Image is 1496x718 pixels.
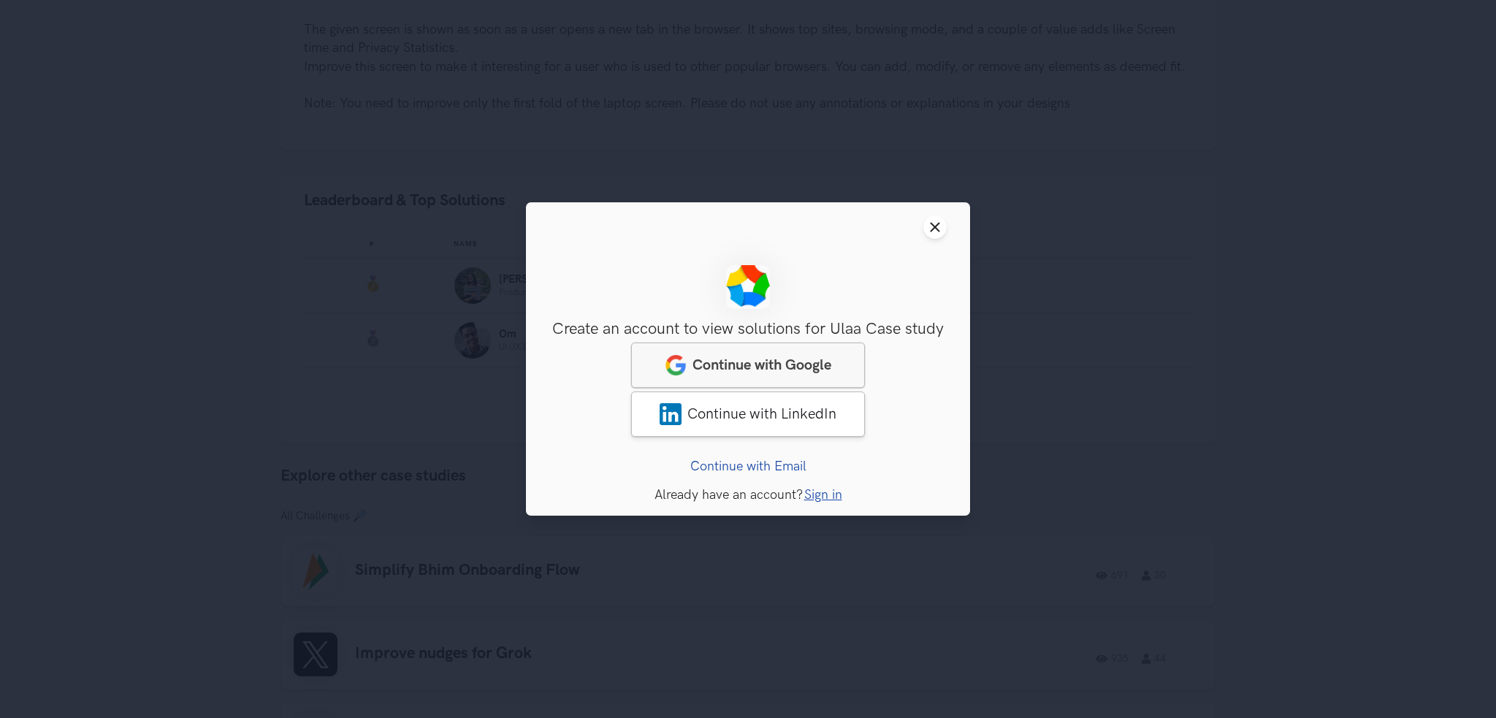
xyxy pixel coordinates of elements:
a: googleContinue with Google [631,343,865,388]
a: Sign in [804,487,842,503]
img: LinkedIn [660,403,682,425]
a: Continue with Email [690,459,806,474]
img: google [665,354,687,376]
h3: Create an account to view solutions for Ulaa Case study [549,320,947,339]
span: Continue with LinkedIn [687,405,836,423]
span: Already have an account? [654,487,803,503]
span: Continue with Google [692,356,831,374]
a: LinkedInContinue with LinkedIn [631,392,865,437]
